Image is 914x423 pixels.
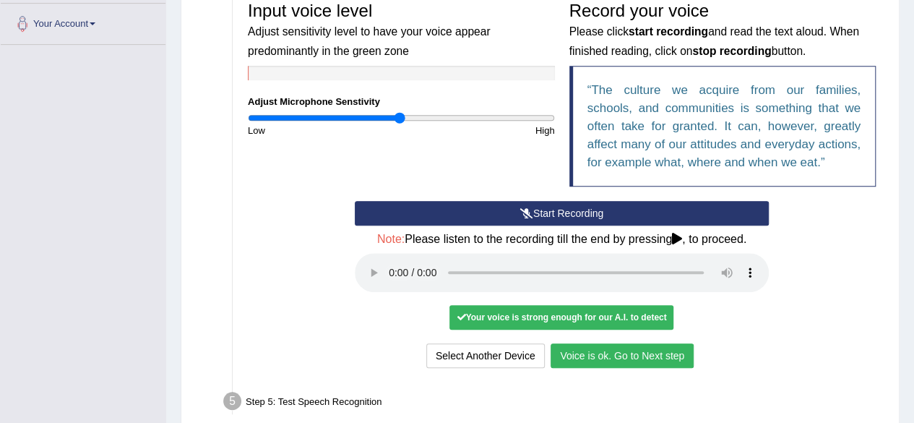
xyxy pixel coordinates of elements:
[569,1,876,59] h3: Record your voice
[401,124,561,137] div: High
[1,4,165,40] a: Your Account
[248,1,555,59] h3: Input voice level
[248,25,490,56] small: Adjust sensitivity level to have your voice appear predominantly in the green zone
[569,25,859,56] small: Please click and read the text aloud. When finished reading, click on button.
[377,233,405,245] span: Note:
[355,233,769,246] h4: Please listen to the recording till the end by pressing , to proceed.
[355,201,769,226] button: Start Recording
[449,305,673,330] div: Your voice is strong enough for our A.I. to detect
[692,45,771,57] b: stop recording
[629,25,708,38] b: start recording
[241,124,401,137] div: Low
[217,388,892,419] div: Step 5: Test Speech Recognition
[426,343,545,368] button: Select Another Device
[248,95,380,108] label: Adjust Microphone Senstivity
[551,343,694,368] button: Voice is ok. Go to Next step
[587,83,861,169] q: The culture we acquire from our families, schools, and communities is something that we often tak...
